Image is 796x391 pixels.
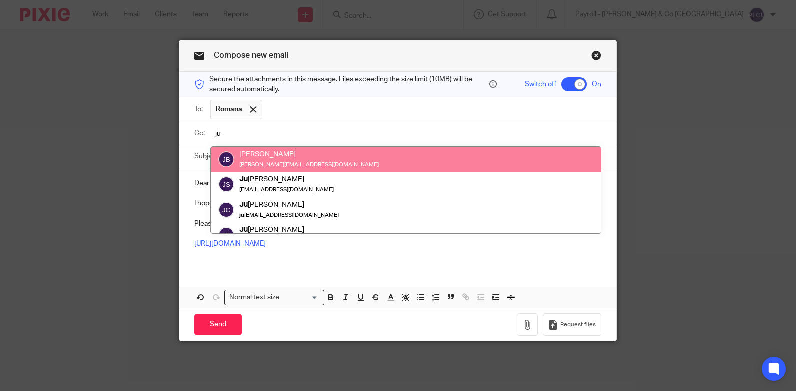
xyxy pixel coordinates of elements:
small: [EMAIL_ADDRESS][DOMAIN_NAME] [239,187,334,193]
img: svg%3E [218,177,234,193]
small: [PERSON_NAME][EMAIL_ADDRESS][DOMAIN_NAME] [239,162,379,167]
label: To: [194,104,205,114]
label: Subject: [194,151,220,161]
img: svg%3E [218,151,234,167]
div: [PERSON_NAME] [239,175,334,185]
em: Ju [239,176,248,183]
em: ju [239,212,244,218]
span: On [592,79,601,89]
div: [PERSON_NAME] [239,225,339,235]
button: Request files [543,313,601,336]
em: Ju [239,226,248,233]
small: [EMAIL_ADDRESS][DOMAIN_NAME] [239,212,339,218]
div: [PERSON_NAME] [239,149,379,159]
em: Ju [239,201,248,208]
span: Normal text size [227,292,281,303]
img: svg%3E [218,202,234,218]
p: Dear [PERSON_NAME], [194,178,601,188]
a: [URL][DOMAIN_NAME] [194,240,266,247]
div: [PERSON_NAME] [239,200,339,210]
span: Request files [560,321,596,329]
span: Secure the attachments in this message. Files exceeding the size limit (10MB) will be secured aut... [209,74,487,95]
input: Search for option [282,292,318,303]
span: Romana [216,104,242,114]
img: svg%3E [218,227,234,243]
span: Switch off [525,79,556,89]
input: Send [194,314,242,335]
span: Compose new email [214,51,289,59]
a: Close this dialog window [591,50,601,64]
p: Please see the link below to upload your payroll details for [DATE]: [194,219,601,229]
label: Cc: [194,128,205,138]
div: Search for option [224,290,324,305]
p: I hope this email finds you well. [194,198,601,208]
